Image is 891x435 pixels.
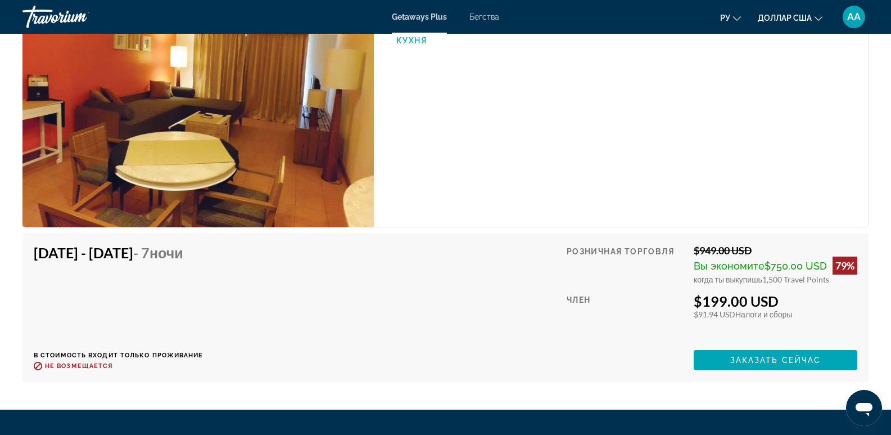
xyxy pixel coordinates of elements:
button: Меню пользователя [839,5,869,29]
div: 79% [833,257,857,275]
span: Заказать сейчас [730,356,821,365]
font: ру [720,14,730,23]
a: Бегства [469,12,499,21]
button: Заказать сейчас [694,350,857,370]
div: $91.94 USD [694,310,857,319]
font: доллар США [758,14,812,23]
font: АА [847,11,861,23]
span: - 7 [133,244,183,261]
div: $949.00 USD [694,244,857,257]
span: Не возмещается [45,362,112,370]
div: Розничная торговля [567,244,685,284]
span: $750.00 USD [765,260,827,272]
button: Изменить валюту [758,10,822,26]
p: Кухня [396,36,621,45]
a: Getaways Plus [392,12,447,21]
span: Вы экономите [694,260,765,272]
a: Травориум [22,2,135,32]
p: В стоимость входит только проживание [34,352,203,359]
button: Изменить язык [720,10,741,26]
iframe: Кнопка запуска окна обмена сообщениями [846,390,882,426]
div: $199.00 USD [694,293,857,310]
h4: [DATE] - [DATE] [34,244,195,261]
div: Член [567,293,685,342]
span: ночи [150,244,183,261]
span: Налоги и сборы [735,310,792,319]
span: 1,500 Travel Points [762,275,829,284]
span: когда ты выкупишь [694,275,762,284]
